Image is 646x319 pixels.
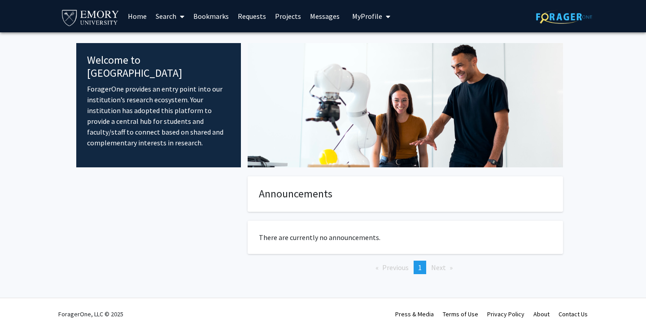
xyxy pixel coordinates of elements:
img: ForagerOne Logo [536,10,592,24]
a: Bookmarks [189,0,233,32]
h4: Announcements [259,188,552,201]
img: Cover Image [248,43,563,167]
h4: Welcome to [GEOGRAPHIC_DATA] [87,54,230,80]
ul: Pagination [248,261,563,274]
a: Contact Us [559,310,588,318]
img: Emory University Logo [61,7,120,27]
a: Messages [306,0,344,32]
span: Previous [382,263,409,272]
a: Projects [271,0,306,32]
span: 1 [418,263,422,272]
span: Next [431,263,446,272]
a: Home [123,0,151,32]
a: Search [151,0,189,32]
a: Privacy Policy [487,310,524,318]
a: Requests [233,0,271,32]
p: There are currently no announcements. [259,232,552,243]
iframe: Chat [7,279,38,312]
p: ForagerOne provides an entry point into our institution’s research ecosystem. Your institution ha... [87,83,230,148]
a: About [533,310,550,318]
a: Terms of Use [443,310,478,318]
a: Press & Media [395,310,434,318]
span: My Profile [352,12,382,21]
